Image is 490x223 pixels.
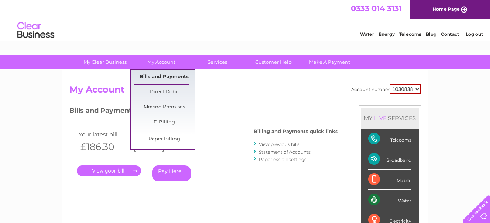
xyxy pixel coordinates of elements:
img: logo.png [17,19,55,42]
a: Telecoms [399,31,421,37]
a: Blog [426,31,436,37]
td: Invoice date [130,129,183,139]
a: 0333 014 3131 [351,4,402,13]
a: E-Billing [134,115,195,130]
a: Services [187,55,248,69]
a: Moving Premises [134,100,195,115]
a: Make A Payment [299,55,360,69]
h2: My Account [69,84,421,98]
a: Water [360,31,374,37]
div: Account number [351,84,421,94]
a: Direct Debit [134,85,195,100]
div: Mobile [368,170,411,190]
a: Energy [378,31,395,37]
a: Paperless bill settings [259,157,306,162]
a: Pay Here [152,165,191,181]
div: Telecoms [368,129,411,149]
a: My Account [131,55,192,69]
a: Log out [466,31,483,37]
h3: Bills and Payments [69,105,338,118]
div: MY SERVICES [361,108,419,129]
a: My Clear Business [75,55,136,69]
a: Contact [441,31,459,37]
a: View previous bills [259,142,299,147]
a: Bills and Payments [134,70,195,84]
h4: Billing and Payments quick links [254,129,338,134]
th: £186.30 [77,139,130,154]
div: Clear Business is a trading name of Verastar Limited (registered in [GEOGRAPHIC_DATA] No. 3667643... [71,4,420,36]
a: Paper Billing [134,132,195,147]
a: Customer Help [243,55,304,69]
th: [DATE] [130,139,183,154]
a: . [77,165,141,176]
div: Water [368,190,411,210]
a: Statement of Accounts [259,149,311,155]
div: LIVE [373,115,388,122]
td: Your latest bill [77,129,130,139]
div: Broadband [368,149,411,170]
